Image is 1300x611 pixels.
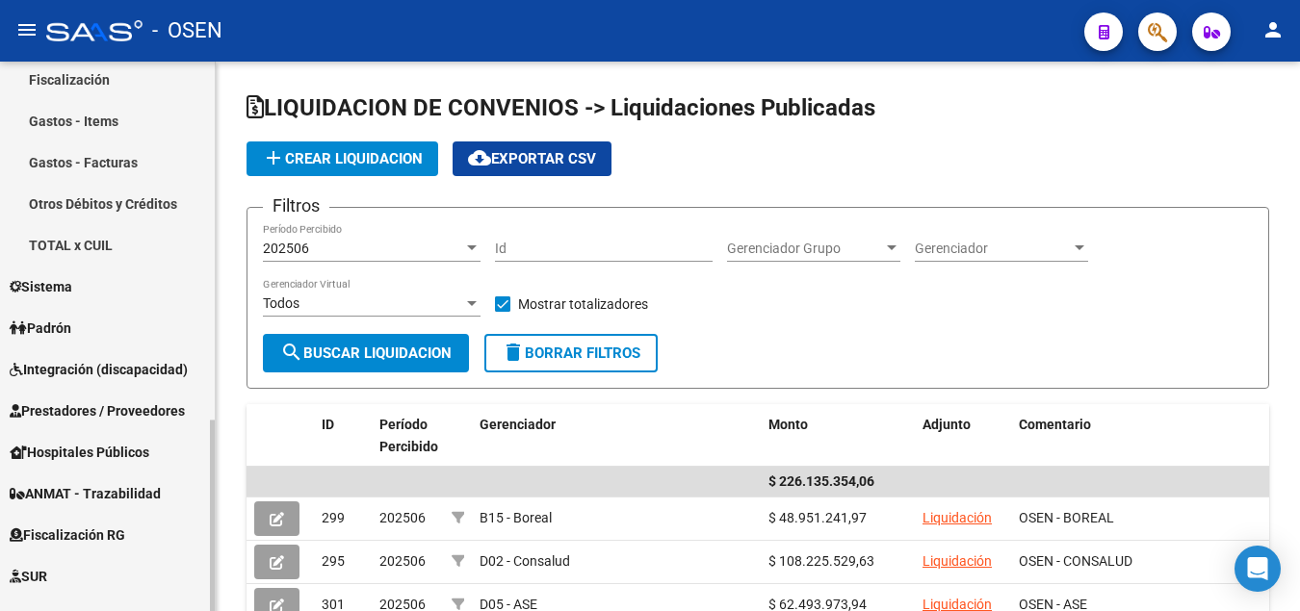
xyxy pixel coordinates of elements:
span: Sistema [10,276,72,297]
div: $ 48.951.241,97 [768,507,907,529]
span: OSEN - CONSALUD [1019,553,1132,569]
mat-icon: cloud_download [468,146,491,169]
span: Gerenciador [915,241,1071,257]
datatable-header-cell: Monto [761,404,915,489]
span: Prestadores / Proveedores [10,400,185,421]
mat-icon: menu [15,18,39,41]
span: B15 - Boreal [480,510,552,525]
mat-icon: delete [502,341,525,364]
span: Borrar Filtros [502,344,640,362]
datatable-header-cell: ID [314,404,372,489]
span: - OSEN [152,10,222,52]
span: Exportar CSV [468,150,596,167]
span: Mostrar totalizadores [518,293,648,316]
h3: Filtros [263,192,329,219]
span: Hospitales Públicos [10,442,149,463]
span: Gerenciador [480,417,556,432]
div: $ 108.225.529,63 [768,550,907,573]
span: LIQUIDACION DE CONVENIOS -> Liquidaciones Publicadas [247,94,875,121]
div: Open Intercom Messenger [1235,546,1281,592]
span: 295 [322,553,345,569]
span: 299 [322,510,345,525]
a: Liquidación [923,510,992,525]
span: D02 - Consalud [480,553,570,569]
span: 202506 [379,553,426,569]
span: Gerenciador Grupo [727,241,883,257]
datatable-header-cell: Comentario [1011,404,1269,489]
span: Todos [263,295,299,311]
span: OSEN - BOREAL [1019,510,1114,525]
span: Fiscalización RG [10,524,125,546]
span: Padrón [10,318,71,339]
span: ANMAT - Trazabilidad [10,483,161,504]
span: Adjunto [923,417,971,432]
mat-icon: add [262,146,285,169]
a: Liquidación [923,553,992,569]
datatable-header-cell: Adjunto [915,404,1011,489]
button: Exportar CSV [453,141,611,176]
span: ID [322,417,334,432]
mat-icon: search [280,341,303,364]
mat-icon: person [1261,18,1285,41]
datatable-header-cell: Gerenciador [472,404,761,489]
span: Crear Liquidacion [262,150,423,167]
button: Buscar Liquidacion [263,334,469,372]
span: Integración (discapacidad) [10,359,188,380]
span: SUR [10,566,47,587]
span: 202506 [379,510,426,525]
span: Comentario [1019,417,1091,432]
datatable-header-cell: Período Percibido [372,404,444,489]
button: Borrar Filtros [484,334,658,372]
span: Período Percibido [379,417,438,454]
button: Crear Liquidacion [247,141,438,176]
span: Monto [768,417,808,432]
span: Buscar Liquidacion [280,344,452,362]
span: 202506 [263,241,309,256]
span: $ 226.135.354,06 [768,473,874,489]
